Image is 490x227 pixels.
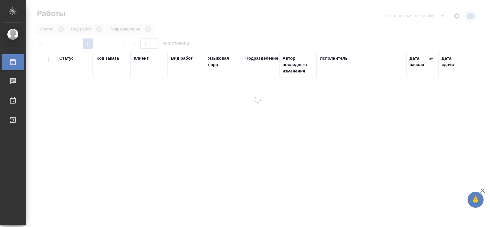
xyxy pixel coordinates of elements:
div: Дата начала [410,55,429,68]
div: Клиент [134,55,148,62]
button: 🙏 [468,192,484,208]
div: Вид работ [171,55,193,62]
div: Языковая пара [208,55,239,68]
div: Код заказа [97,55,119,62]
div: Статус [59,55,74,62]
div: Подразделение [245,55,278,62]
span: 🙏 [470,193,481,206]
div: Дата сдачи [442,55,461,68]
div: Исполнитель [320,55,348,62]
div: Автор последнего изменения [283,55,313,74]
